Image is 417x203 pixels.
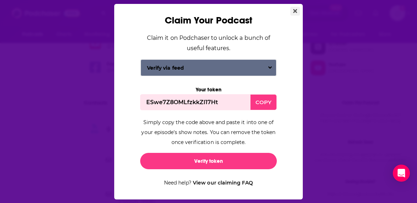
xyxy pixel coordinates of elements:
[140,33,277,53] p: Claim it on Podchaser to unlock a bunch of useful features.
[140,117,277,147] p: Simply copy the code above and paste it into one of your episode's show notes. You can remove the...
[140,86,277,93] div: Your token
[290,7,300,16] button: Close
[141,59,276,76] button: Verify via feedToggle Pronoun Dropdown
[140,178,277,188] p: Need help?
[193,180,253,186] a: View our claiming FAQ
[147,65,198,71] span: Verify via feed
[141,95,224,110] div: ESwe7Z8OMLfzkkZI17Ht
[250,95,276,110] div: COPY
[140,153,277,169] button: Verify token
[393,165,410,182] div: Open Intercom Messenger
[140,15,277,26] h3: Claim Your Podcast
